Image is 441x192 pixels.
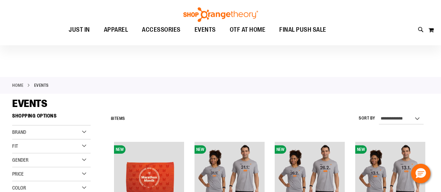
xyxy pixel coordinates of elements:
[223,22,273,38] a: OTF AT HOME
[114,145,126,154] span: NEW
[411,164,431,183] button: Hello, have a question? Let’s chat.
[12,143,18,149] span: Fit
[111,113,125,124] h2: Items
[188,22,223,38] a: EVENTS
[135,22,188,38] a: ACCESSORIES
[12,82,23,89] a: Home
[12,185,26,191] span: Color
[12,157,29,163] span: Gender
[69,22,90,38] span: JUST IN
[12,171,24,177] span: Price
[359,115,375,121] label: Sort By
[230,22,266,38] span: OTF AT HOME
[279,22,326,38] span: FINAL PUSH SALE
[104,22,128,38] span: APPAREL
[12,110,91,125] strong: Shopping Options
[12,129,26,135] span: Brand
[195,145,206,154] span: NEW
[275,145,286,154] span: NEW
[182,7,259,22] img: Shop Orangetheory
[355,145,367,154] span: NEW
[111,116,114,121] span: 8
[12,98,47,109] span: EVENTS
[97,22,135,38] a: APPAREL
[195,22,216,38] span: EVENTS
[272,22,333,38] a: FINAL PUSH SALE
[62,22,97,38] a: JUST IN
[142,22,181,38] span: ACCESSORIES
[34,82,49,89] strong: EVENTS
